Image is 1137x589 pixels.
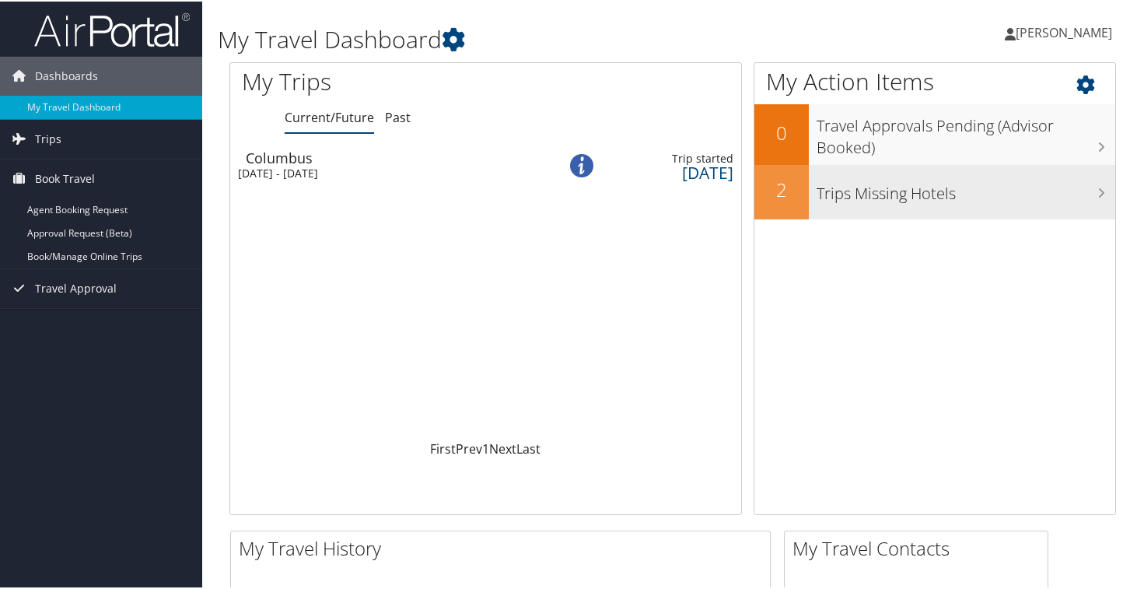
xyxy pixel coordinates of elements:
[754,163,1115,218] a: 2Trips Missing Hotels
[35,268,117,307] span: Travel Approval
[218,22,824,54] h1: My Travel Dashboard
[1016,23,1112,40] span: [PERSON_NAME]
[754,103,1115,163] a: 0Travel Approvals Pending (Advisor Booked)
[246,149,542,163] div: Columbus
[239,534,770,560] h2: My Travel History
[754,118,809,145] h2: 0
[817,106,1115,157] h3: Travel Approvals Pending (Advisor Booked)
[35,158,95,197] span: Book Travel
[242,64,516,96] h1: My Trips
[1005,8,1128,54] a: [PERSON_NAME]
[35,118,61,157] span: Trips
[285,107,374,124] a: Current/Future
[570,153,593,176] img: alert-flat-solid-info.png
[34,10,190,47] img: airportal-logo.png
[482,439,489,456] a: 1
[35,55,98,94] span: Dashboards
[792,534,1048,560] h2: My Travel Contacts
[430,439,456,456] a: First
[456,439,482,456] a: Prev
[754,64,1115,96] h1: My Action Items
[516,439,541,456] a: Last
[385,107,411,124] a: Past
[817,174,1115,203] h3: Trips Missing Hotels
[489,439,516,456] a: Next
[754,175,809,202] h2: 2
[609,150,733,164] div: Trip started
[238,165,534,179] div: [DATE] - [DATE]
[609,164,733,178] div: [DATE]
